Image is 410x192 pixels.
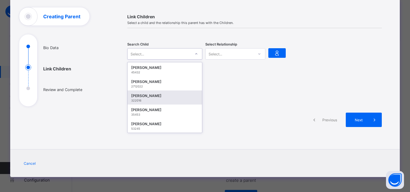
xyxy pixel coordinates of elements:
[131,121,198,127] div: [PERSON_NAME]
[131,65,198,71] div: [PERSON_NAME]
[386,171,404,189] button: Open asap
[127,14,382,19] span: Link Children
[205,42,237,46] span: Select Relationship
[131,85,198,88] div: 2712022
[131,93,198,99] div: [PERSON_NAME]
[209,48,222,60] div: Select...
[131,99,198,102] div: 322016
[43,14,80,19] h1: Creating Parent
[131,79,198,85] div: [PERSON_NAME]
[131,48,144,60] div: Select...
[131,107,198,113] div: [PERSON_NAME]
[131,113,198,116] div: 35453
[131,71,198,74] div: 45432
[24,161,36,166] span: Cancel
[350,118,367,122] span: Next
[131,127,198,130] div: 53245
[127,21,382,25] span: Select a child and the relationship this parent has with the Children.
[127,42,149,46] span: Search Child
[321,118,338,122] span: Previous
